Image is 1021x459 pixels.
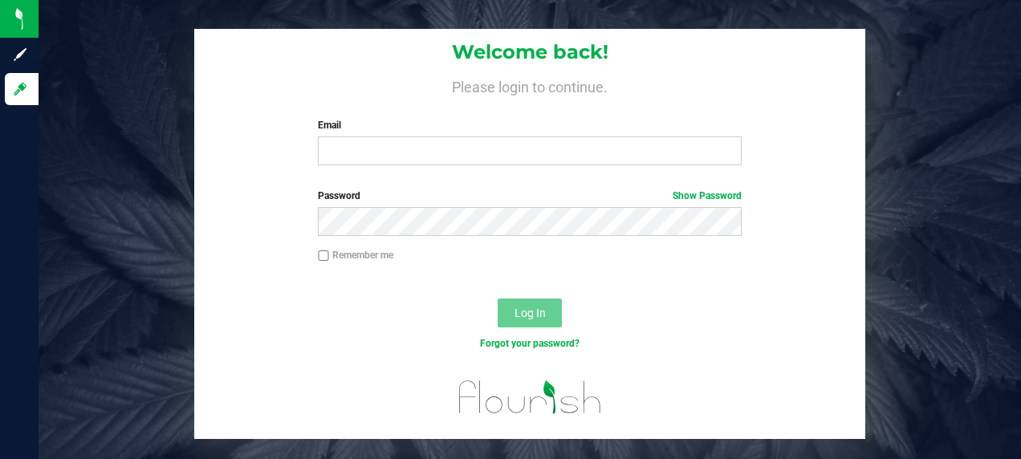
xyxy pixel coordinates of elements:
[194,76,865,95] h4: Please login to continue.
[318,190,360,201] span: Password
[12,81,28,97] inline-svg: Log in
[194,42,865,63] h1: Welcome back!
[515,307,546,319] span: Log In
[318,248,393,262] label: Remember me
[318,250,329,262] input: Remember me
[12,47,28,63] inline-svg: Sign up
[318,118,741,132] label: Email
[446,368,614,426] img: flourish_logo.svg
[673,190,742,201] a: Show Password
[498,299,562,327] button: Log In
[480,338,580,349] a: Forgot your password?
